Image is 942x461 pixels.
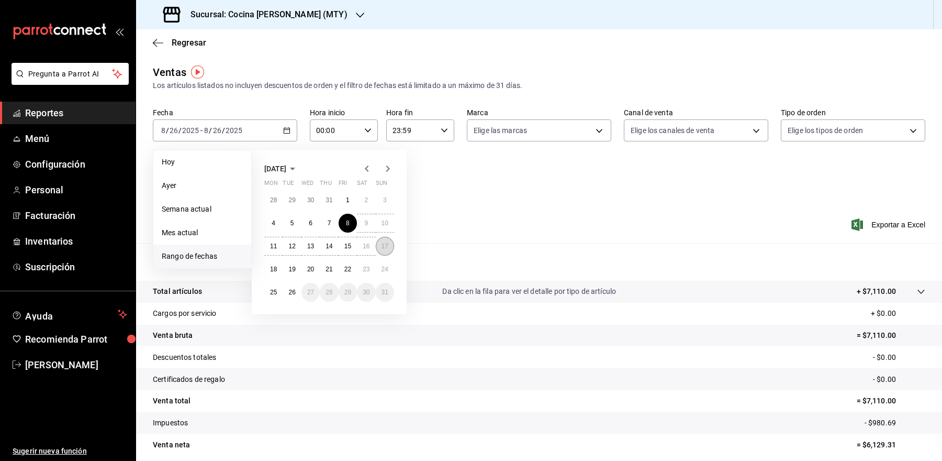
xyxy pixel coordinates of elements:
button: [DATE] [264,162,299,175]
button: August 17, 2025 [376,237,394,256]
abbr: August 14, 2025 [326,243,332,250]
abbr: Thursday [320,180,331,191]
button: August 24, 2025 [376,260,394,279]
p: Venta bruta [153,330,193,341]
button: August 31, 2025 [376,283,394,302]
p: Descuentos totales [153,352,216,363]
button: August 21, 2025 [320,260,338,279]
p: - $0.00 [873,352,925,363]
button: August 10, 2025 [376,214,394,233]
span: - [200,126,203,135]
button: August 16, 2025 [357,237,375,256]
abbr: August 5, 2025 [290,219,294,227]
p: Resumen [153,256,925,268]
button: August 22, 2025 [339,260,357,279]
button: August 12, 2025 [283,237,301,256]
abbr: Tuesday [283,180,293,191]
abbr: Wednesday [301,180,313,191]
span: Ayer [162,180,243,191]
button: Exportar a Excel [854,218,925,231]
abbr: August 25, 2025 [270,289,277,296]
input: -- [169,126,178,135]
button: August 7, 2025 [320,214,338,233]
button: August 6, 2025 [301,214,320,233]
label: Canal de venta [624,109,768,116]
abbr: August 2, 2025 [364,196,368,204]
span: / [166,126,169,135]
span: Facturación [25,208,127,223]
span: Regresar [172,38,206,48]
p: - $0.00 [873,374,925,385]
label: Hora inicio [310,109,378,116]
button: July 30, 2025 [301,191,320,210]
button: August 8, 2025 [339,214,357,233]
p: = $7,110.00 [857,330,925,341]
img: Tooltip marker [191,65,204,79]
span: / [209,126,212,135]
input: -- [161,126,166,135]
button: August 5, 2025 [283,214,301,233]
button: August 29, 2025 [339,283,357,302]
label: Tipo de orden [781,109,925,116]
p: + $0.00 [871,308,925,319]
abbr: August 1, 2025 [346,196,350,204]
abbr: July 28, 2025 [270,196,277,204]
span: Configuración [25,157,127,171]
span: / [178,126,182,135]
span: Personal [25,183,127,197]
span: Inventarios [25,234,127,248]
span: Semana actual [162,204,243,215]
p: Venta total [153,396,190,407]
abbr: August 23, 2025 [363,266,369,273]
label: Marca [467,109,611,116]
button: July 28, 2025 [264,191,283,210]
button: August 19, 2025 [283,260,301,279]
abbr: August 26, 2025 [288,289,295,296]
input: ---- [182,126,199,135]
span: Mes actual [162,227,243,238]
p: = $7,110.00 [857,396,925,407]
abbr: August 19, 2025 [288,266,295,273]
p: Certificados de regalo [153,374,225,385]
span: / [222,126,225,135]
span: Menú [25,131,127,146]
span: Elige los tipos de orden [788,125,863,136]
abbr: Saturday [357,180,367,191]
button: August 3, 2025 [376,191,394,210]
p: = $6,129.31 [857,440,925,451]
span: Recomienda Parrot [25,332,127,346]
abbr: August 15, 2025 [344,243,351,250]
abbr: August 9, 2025 [364,219,368,227]
abbr: July 30, 2025 [307,196,314,204]
span: [PERSON_NAME] [25,358,127,372]
span: [DATE] [264,164,286,173]
label: Fecha [153,109,297,116]
button: August 20, 2025 [301,260,320,279]
p: Venta neta [153,440,190,451]
button: Regresar [153,38,206,48]
abbr: August 28, 2025 [326,289,332,296]
abbr: July 31, 2025 [326,196,332,204]
div: Los artículos listados no incluyen descuentos de orden y el filtro de fechas está limitado a un m... [153,80,925,91]
button: open_drawer_menu [115,27,124,36]
input: -- [204,126,209,135]
abbr: August 11, 2025 [270,243,277,250]
h3: Sucursal: Cocina [PERSON_NAME] (MTY) [182,8,347,21]
abbr: August 3, 2025 [383,196,387,204]
label: Hora fin [386,109,454,116]
abbr: Monday [264,180,278,191]
p: Impuestos [153,418,188,429]
span: Elige las marcas [474,125,527,136]
div: Ventas [153,64,186,80]
button: August 13, 2025 [301,237,320,256]
span: Suscripción [25,260,127,274]
button: August 14, 2025 [320,237,338,256]
abbr: August 6, 2025 [309,219,312,227]
abbr: August 4, 2025 [272,219,275,227]
button: August 23, 2025 [357,260,375,279]
span: Ayuda [25,308,114,321]
button: August 28, 2025 [320,283,338,302]
span: Pregunta a Parrot AI [28,69,113,80]
input: ---- [225,126,243,135]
